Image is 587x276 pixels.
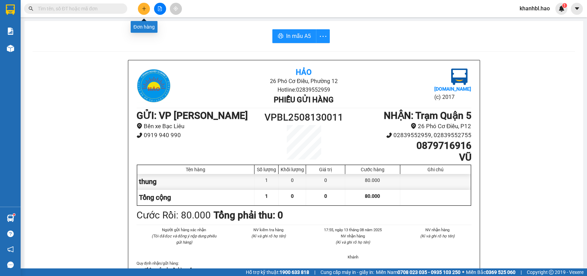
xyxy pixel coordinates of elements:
sup: 1 [13,214,15,216]
span: environment [137,123,142,129]
li: NV kiểm tra hàng [235,227,303,233]
img: warehouse-icon [7,45,14,52]
li: NV nhận hàng [319,233,387,239]
span: caret-down [574,6,580,12]
span: printer [278,33,283,40]
img: logo.jpg [451,69,468,85]
span: Miền Bắc [466,268,515,276]
b: [DOMAIN_NAME] [434,86,471,92]
li: (c) 2017 [434,93,471,101]
li: Bến xe Bạc Liêu [137,122,262,131]
div: Tên hàng [139,167,253,172]
b: GỬI : VP [PERSON_NAME] [137,110,248,121]
li: 02839552959, 02839552755 [346,131,471,140]
b: Tổng phải thu: 0 [214,209,283,221]
span: 1 [563,3,566,8]
div: Giá trị [308,167,343,172]
li: NV nhận hàng [403,227,471,233]
button: file-add [154,3,166,15]
button: plus [138,3,150,15]
div: Khối lượng [280,167,304,172]
strong: 0369 525 060 [486,269,515,275]
img: solution-icon [7,28,14,35]
b: Phiếu gửi hàng [274,95,334,104]
button: aim [170,3,182,15]
div: 1 [254,174,279,190]
li: Hotline: 02839552959 [192,85,415,94]
span: 0 [291,193,294,199]
button: printerIn mẫu A5 [272,29,316,43]
div: Số lượng [256,167,276,172]
span: Miền Nam [376,268,460,276]
strong: 0708 023 035 - 0935 103 250 [398,269,460,275]
span: | [521,268,522,276]
div: Cước hàng [347,167,398,172]
img: icon-new-feature [558,6,565,12]
li: 0919 940 990 [137,131,262,140]
input: Tìm tên, số ĐT hoặc mã đơn [38,5,119,12]
b: NHẬN : Trạm Quận 5 [384,110,471,121]
sup: 1 [562,3,567,8]
span: phone [137,132,142,138]
span: Hỗ trợ kỹ thuật: [246,268,309,276]
span: file-add [157,6,162,11]
li: 26 Phó Cơ Điều, P12 [346,122,471,131]
span: Cung cấp máy in - giấy in: [320,268,374,276]
span: plus [142,6,146,11]
i: (Tôi đã đọc và đồng ý nộp dung phiếu gửi hàng) [152,234,216,245]
strong: Không vận chuyển hàng cấm. [145,267,196,272]
h1: VŨ [346,152,471,163]
i: (Kí và ghi rõ họ tên) [251,234,286,238]
span: In mẫu A5 [286,32,311,40]
div: 0 [306,174,345,190]
button: more [316,29,330,43]
span: khanhbl.hao [514,4,555,13]
span: search [29,6,33,11]
div: 80.000 [345,174,400,190]
span: environment [411,123,416,129]
h1: 0879716916 [346,140,471,152]
span: phone [386,132,392,138]
button: caret-down [571,3,583,15]
span: question-circle [7,231,14,237]
li: Người gửi hàng xác nhận [150,227,218,233]
li: Khánh [319,254,387,260]
div: Cước Rồi : 80.000 [137,208,211,223]
div: Ghi chú [402,167,469,172]
span: notification [7,246,14,253]
span: | [314,268,315,276]
img: logo-vxr [6,4,15,15]
span: 1 [265,193,268,199]
div: thung [137,174,255,190]
span: 0 [324,193,327,199]
span: aim [173,6,178,11]
li: 26 Phó Cơ Điều, Phường 12 [192,77,415,85]
img: logo.jpg [137,69,171,103]
span: 80.000 [365,193,380,199]
span: ⚪️ [462,271,464,274]
i: (Kí và ghi rõ họ tên) [336,240,370,245]
i: (Kí và ghi rõ họ tên) [420,234,455,238]
strong: 1900 633 818 [280,269,309,275]
span: more [316,32,329,41]
span: message [7,262,14,268]
div: Đơn hàng [131,21,157,33]
span: Tổng cộng [139,193,171,202]
li: 17:55, ngày 13 tháng 08 năm 2025 [319,227,387,233]
img: warehouse-icon [7,215,14,222]
div: 0 [279,174,306,190]
span: copyright [549,270,554,275]
b: Hảo [296,68,312,76]
h1: VPBL2508130011 [262,110,346,125]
